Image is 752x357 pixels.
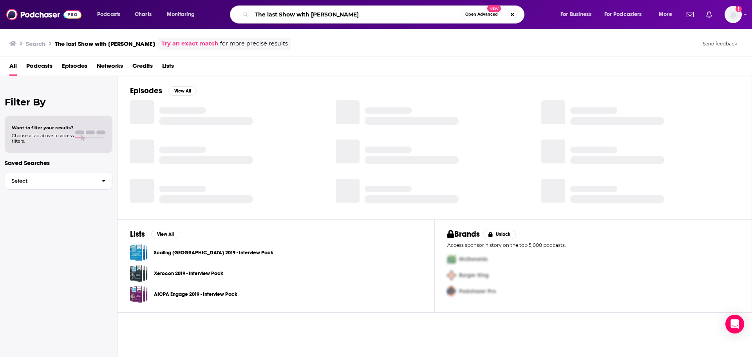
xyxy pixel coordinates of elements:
[725,6,742,23] button: Show profile menu
[459,288,496,295] span: Podchaser Pro
[555,8,601,21] button: open menu
[444,267,459,283] img: Second Pro Logo
[462,10,501,19] button: Open AdvancedNew
[12,133,74,144] span: Choose a tab above to access filters.
[130,8,156,21] a: Charts
[12,125,74,130] span: Want to filter your results?
[653,8,682,21] button: open menu
[154,248,273,257] a: Scaling [GEOGRAPHIC_DATA] 2019 - Interview Pack
[154,290,237,299] a: AICPA Engage 2019 - Interview Pack
[725,315,744,333] div: Open Intercom Messenger
[26,40,45,47] h3: Search
[62,60,87,76] a: Episodes
[135,9,152,20] span: Charts
[167,9,195,20] span: Monitoring
[92,8,130,21] button: open menu
[97,60,123,76] a: Networks
[162,60,174,76] a: Lists
[459,272,489,279] span: Burger King
[444,251,459,267] img: First Pro Logo
[97,9,120,20] span: Podcasts
[132,60,153,76] a: Credits
[604,9,642,20] span: For Podcasters
[130,244,148,261] a: Scaling New Heights 2019 - Interview Pack
[55,40,155,47] h3: The last Show with [PERSON_NAME]
[725,6,742,23] img: User Profile
[251,8,462,21] input: Search podcasts, credits, & more...
[26,60,52,76] a: Podcasts
[683,8,697,21] a: Show notifications dropdown
[130,229,145,239] h2: Lists
[6,7,81,22] img: Podchaser - Follow, Share and Rate Podcasts
[130,229,179,239] a: ListsView All
[130,86,162,96] h2: Episodes
[161,8,205,21] button: open menu
[5,159,112,167] p: Saved Searches
[483,230,516,239] button: Unlock
[161,39,219,48] a: Try an exact match
[5,178,96,183] span: Select
[5,96,112,108] h2: Filter By
[599,8,653,21] button: open menu
[700,40,739,47] button: Send feedback
[487,5,501,12] span: New
[560,9,591,20] span: For Business
[130,265,148,282] a: Xerocon 2019 - Interview Pack
[220,39,288,48] span: for more precise results
[130,86,197,96] a: EpisodesView All
[5,172,112,190] button: Select
[151,230,179,239] button: View All
[459,256,488,263] span: McDonalds
[130,285,148,303] a: AICPA Engage 2019 - Interview Pack
[447,242,739,248] p: Access sponsor history on the top 5,000 podcasts.
[465,13,498,16] span: Open Advanced
[447,229,480,239] h2: Brands
[725,6,742,23] span: Logged in as SimonElement
[703,8,715,21] a: Show notifications dropdown
[237,5,532,24] div: Search podcasts, credits, & more...
[659,9,672,20] span: More
[9,60,17,76] a: All
[444,283,459,299] img: Third Pro Logo
[736,6,742,12] svg: Add a profile image
[154,269,223,278] a: Xerocon 2019 - Interview Pack
[168,86,197,96] button: View All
